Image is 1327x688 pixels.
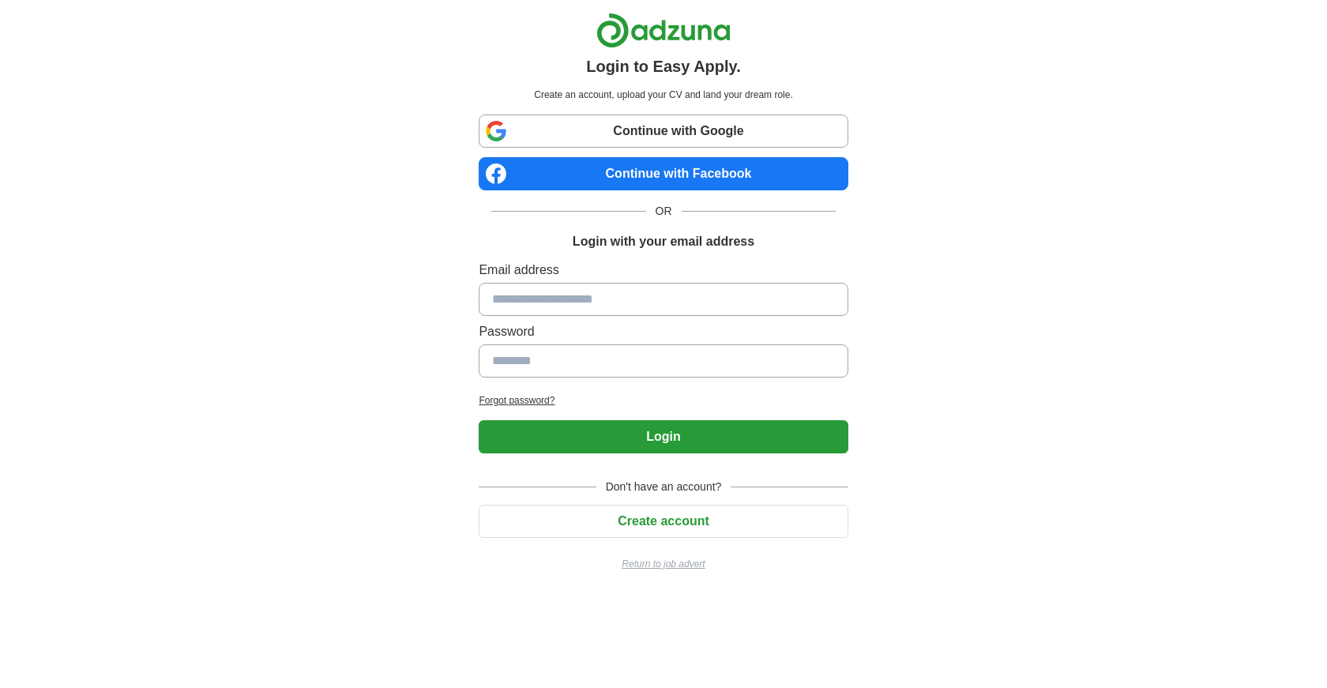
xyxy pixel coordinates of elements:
[596,13,731,48] img: Adzuna logo
[479,115,848,148] a: Continue with Google
[646,203,682,220] span: OR
[596,479,731,495] span: Don't have an account?
[586,55,741,78] h1: Login to Easy Apply.
[479,322,848,341] label: Password
[479,514,848,528] a: Create account
[482,88,844,102] p: Create an account, upload your CV and land your dream role.
[479,420,848,453] button: Login
[479,393,848,408] a: Forgot password?
[479,557,848,571] a: Return to job advert
[479,261,848,280] label: Email address
[573,232,754,251] h1: Login with your email address
[479,505,848,538] button: Create account
[479,157,848,190] a: Continue with Facebook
